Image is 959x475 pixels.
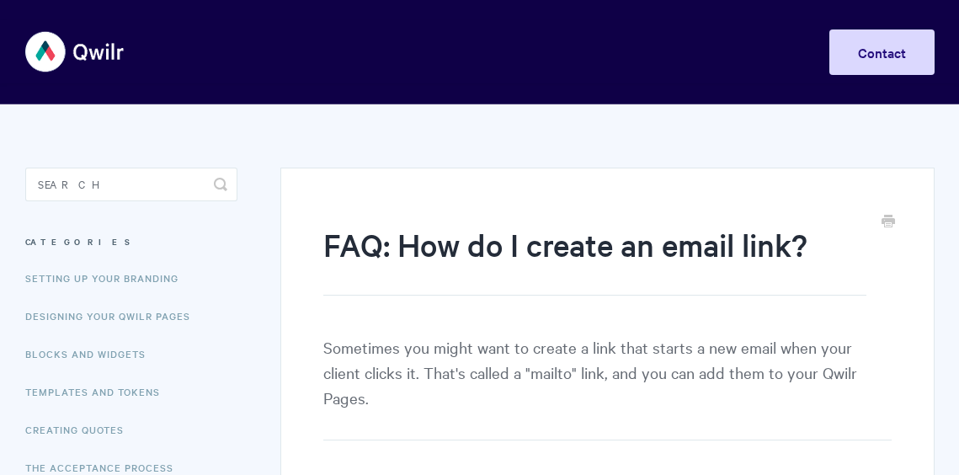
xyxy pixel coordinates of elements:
[25,375,173,408] a: Templates and Tokens
[25,20,125,83] img: Qwilr Help Center
[25,227,238,257] h3: Categories
[829,29,935,75] a: Contact
[323,223,866,296] h1: FAQ: How do I create an email link?
[25,299,203,333] a: Designing Your Qwilr Pages
[323,334,891,440] p: Sometimes you might want to create a link that starts a new email when your client clicks it. Tha...
[25,168,238,201] input: Search
[882,213,895,232] a: Print this Article
[25,261,191,295] a: Setting up your Branding
[25,413,136,446] a: Creating Quotes
[25,337,158,371] a: Blocks and Widgets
